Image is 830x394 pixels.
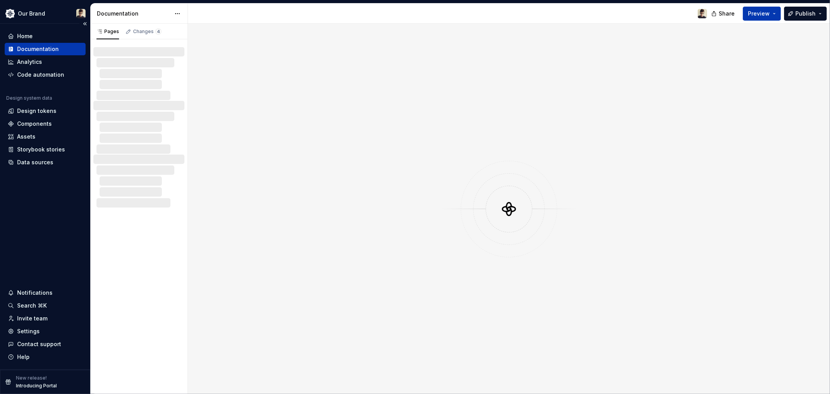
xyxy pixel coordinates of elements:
div: Search ⌘K [17,302,47,310]
a: Documentation [5,43,86,55]
button: Help [5,351,86,363]
span: Preview [748,10,770,18]
span: Publish [795,10,816,18]
a: Components [5,118,86,130]
div: Invite team [17,315,47,322]
div: Contact support [17,340,61,348]
span: Share [719,10,735,18]
div: Our Brand [18,10,45,18]
button: Publish [784,7,827,21]
a: Design tokens [5,105,86,117]
button: Collapse sidebar [79,18,90,29]
button: Notifications [5,287,86,299]
div: Design system data [6,95,52,101]
img: Avery Hennings [76,9,86,18]
div: Documentation [97,10,170,18]
button: Search ⌘K [5,299,86,312]
div: Storybook stories [17,146,65,153]
div: Code automation [17,71,64,79]
span: 4 [155,28,161,35]
button: Preview [743,7,781,21]
a: Code automation [5,69,86,81]
div: Components [17,120,52,128]
a: Analytics [5,56,86,68]
div: Notifications [17,289,53,297]
a: Invite team [5,312,86,325]
div: Help [17,353,30,361]
div: Design tokens [17,107,56,115]
a: Storybook stories [5,143,86,156]
a: Assets [5,130,86,143]
img: Avery Hennings [698,9,707,18]
button: Share [707,7,740,21]
button: Contact support [5,338,86,350]
a: Settings [5,325,86,338]
div: Documentation [17,45,59,53]
a: Data sources [5,156,86,169]
div: Home [17,32,33,40]
div: Data sources [17,158,53,166]
div: Pages [97,28,119,35]
div: Assets [17,133,35,141]
img: 344848e3-ec3d-4aa0-b708-b8ed6430a7e0.png [5,9,15,18]
p: Introducing Portal [16,383,57,389]
p: New release! [16,375,47,381]
div: Changes [133,28,161,35]
a: Home [5,30,86,42]
button: Our BrandAvery Hennings [2,5,89,22]
div: Analytics [17,58,42,66]
div: Settings [17,327,40,335]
